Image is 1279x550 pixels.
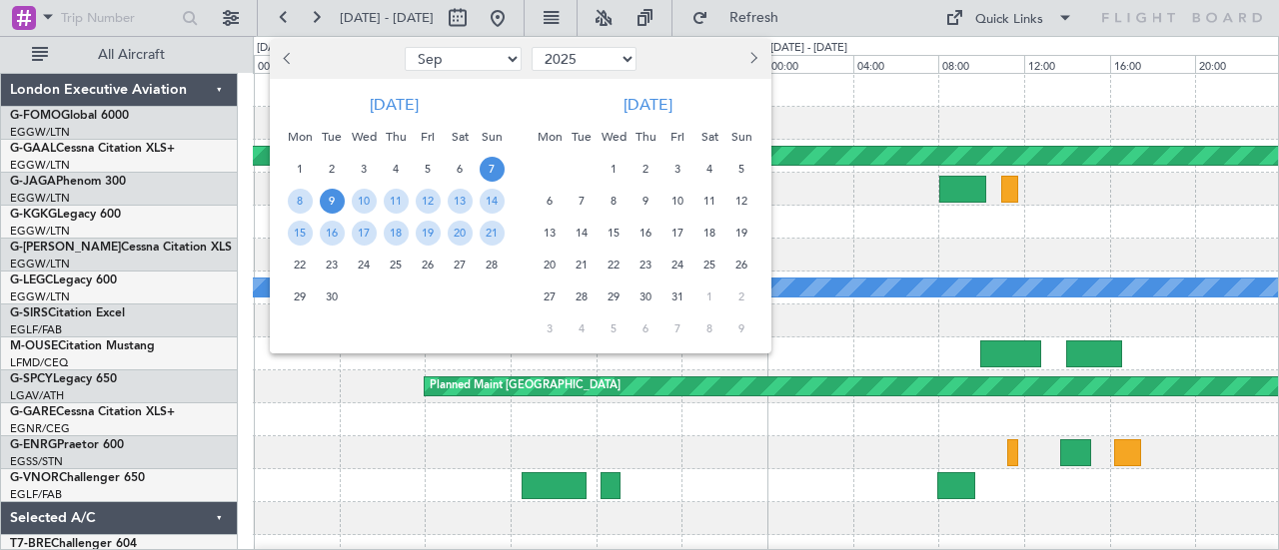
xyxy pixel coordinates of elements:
[448,253,473,277] span: 27
[416,189,441,214] span: 12
[380,121,412,153] div: Thu
[665,253,690,277] span: 24
[316,185,348,217] div: 9-9-2025
[661,217,693,249] div: 17-10-2025
[538,189,563,214] span: 6
[598,153,630,185] div: 1-10-2025
[697,316,722,341] span: 8
[661,312,693,344] div: 7-11-2025
[476,153,508,185] div: 7-9-2025
[602,253,627,277] span: 22
[630,249,661,280] div: 23-10-2025
[634,189,658,214] span: 9
[665,316,690,341] span: 7
[598,249,630,280] div: 22-10-2025
[665,157,690,182] span: 3
[348,185,380,217] div: 10-9-2025
[534,185,566,217] div: 6-10-2025
[634,284,658,309] span: 30
[665,284,690,309] span: 31
[284,280,316,312] div: 29-9-2025
[693,217,725,249] div: 18-10-2025
[316,153,348,185] div: 2-9-2025
[448,189,473,214] span: 13
[538,284,563,309] span: 27
[634,253,658,277] span: 23
[288,157,313,182] span: 1
[480,189,505,214] span: 14
[570,221,595,246] span: 14
[693,280,725,312] div: 1-11-2025
[665,189,690,214] span: 10
[476,121,508,153] div: Sun
[348,249,380,280] div: 24-9-2025
[352,189,377,214] span: 10
[725,153,757,185] div: 5-10-2025
[630,153,661,185] div: 2-10-2025
[412,153,444,185] div: 5-9-2025
[697,253,722,277] span: 25
[729,189,754,214] span: 12
[634,316,658,341] span: 6
[630,185,661,217] div: 9-10-2025
[352,157,377,182] span: 3
[448,157,473,182] span: 6
[630,280,661,312] div: 30-10-2025
[602,221,627,246] span: 15
[697,284,722,309] span: 1
[729,157,754,182] span: 5
[538,316,563,341] span: 3
[412,185,444,217] div: 12-9-2025
[534,280,566,312] div: 27-10-2025
[284,153,316,185] div: 1-9-2025
[384,157,409,182] span: 4
[480,157,505,182] span: 7
[284,121,316,153] div: Mon
[538,253,563,277] span: 20
[725,185,757,217] div: 12-10-2025
[288,284,313,309] span: 29
[534,249,566,280] div: 20-10-2025
[416,157,441,182] span: 5
[448,221,473,246] span: 20
[725,312,757,344] div: 9-11-2025
[534,312,566,344] div: 3-11-2025
[405,47,522,71] select: Select month
[288,221,313,246] span: 15
[538,221,563,246] span: 13
[320,157,345,182] span: 2
[316,249,348,280] div: 23-9-2025
[570,189,595,214] span: 7
[697,221,722,246] span: 18
[384,221,409,246] span: 18
[316,280,348,312] div: 30-9-2025
[380,185,412,217] div: 11-9-2025
[288,189,313,214] span: 8
[725,121,757,153] div: Sun
[661,249,693,280] div: 24-10-2025
[661,153,693,185] div: 3-10-2025
[480,221,505,246] span: 21
[534,217,566,249] div: 13-10-2025
[316,217,348,249] div: 16-9-2025
[598,217,630,249] div: 15-10-2025
[697,189,722,214] span: 11
[697,157,722,182] span: 4
[348,217,380,249] div: 17-9-2025
[288,253,313,277] span: 22
[534,121,566,153] div: Mon
[412,217,444,249] div: 19-9-2025
[665,221,690,246] span: 17
[566,280,598,312] div: 28-10-2025
[348,153,380,185] div: 3-9-2025
[348,121,380,153] div: Wed
[476,185,508,217] div: 14-9-2025
[661,185,693,217] div: 10-10-2025
[316,121,348,153] div: Tue
[602,316,627,341] span: 5
[444,217,476,249] div: 20-9-2025
[598,121,630,153] div: Wed
[598,280,630,312] div: 29-10-2025
[598,185,630,217] div: 8-10-2025
[532,47,637,71] select: Select year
